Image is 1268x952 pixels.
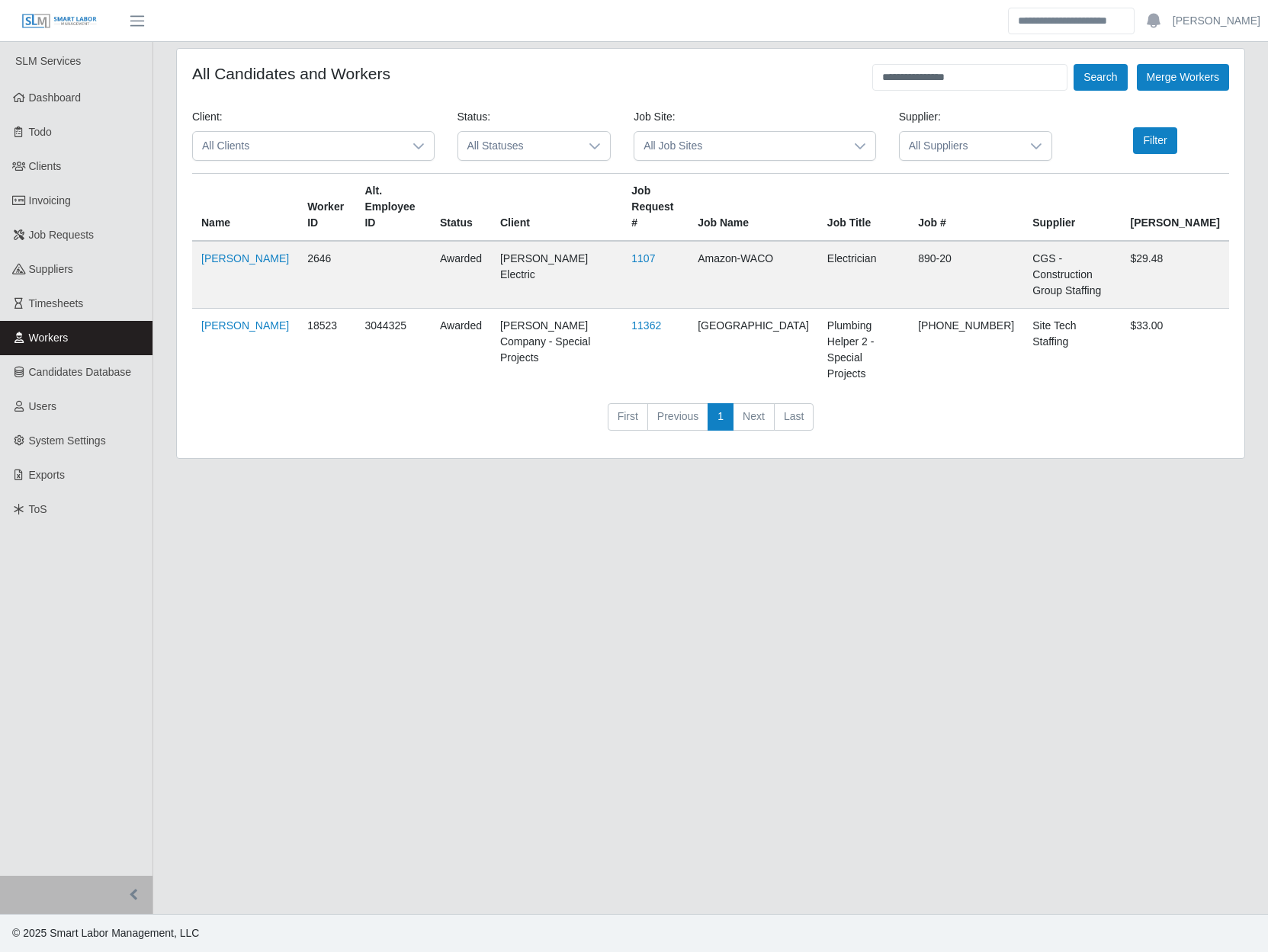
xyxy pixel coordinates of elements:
span: Todo [29,126,52,138]
th: Job # [909,174,1023,242]
td: [PERSON_NAME] Electric [491,241,622,309]
label: Status: [457,109,491,125]
input: Search [1008,8,1135,34]
span: All Clients [193,132,403,160]
th: Name [192,174,298,242]
label: Job Site: [634,109,675,125]
th: Supplier [1023,174,1121,242]
label: Supplier: [899,109,941,125]
label: Client: [192,109,223,125]
td: 2646 [298,241,355,309]
span: Suppliers [29,263,73,275]
td: Site Tech Staffing [1023,309,1121,392]
nav: pagination [192,403,1229,443]
th: Job Title [818,174,909,242]
span: All Statuses [458,132,580,160]
span: Users [29,400,57,412]
td: 890-20 [909,241,1023,309]
a: 1 [708,403,734,431]
th: Status [431,174,491,242]
th: Job Name [689,174,818,242]
span: Workers [29,332,69,344]
td: [PHONE_NUMBER] [909,309,1023,392]
th: Job Request # [622,174,689,242]
a: 11362 [631,319,661,332]
td: awarded [431,309,491,392]
span: System Settings [29,434,106,447]
span: SLM Services [15,55,81,67]
td: [PERSON_NAME] Company - Special Projects [491,309,622,392]
span: All Job Sites [634,132,845,160]
td: 18523 [298,309,355,392]
td: $29.48 [1121,241,1229,309]
a: 1107 [631,252,655,264]
span: All Suppliers [900,132,1022,160]
button: Search [1074,64,1127,91]
span: Job Requests [29,229,95,241]
button: Filter [1133,127,1177,154]
span: Candidates Database [29,366,132,378]
a: [PERSON_NAME] [1173,13,1260,29]
td: [GEOGRAPHIC_DATA] [689,309,818,392]
th: [PERSON_NAME] [1121,174,1229,242]
span: Dashboard [29,91,82,104]
span: ToS [29,503,47,515]
th: Client [491,174,622,242]
h4: All Candidates and Workers [192,64,390,83]
td: awarded [431,241,491,309]
a: [PERSON_NAME] [201,252,289,264]
th: Worker ID [298,174,355,242]
button: Merge Workers [1137,64,1229,91]
span: Clients [29,160,62,172]
td: 3044325 [355,309,430,392]
span: Exports [29,469,65,481]
td: CGS - Construction Group Staffing [1023,241,1121,309]
span: Invoicing [29,194,71,207]
td: $33.00 [1121,309,1229,392]
a: [PERSON_NAME] [201,319,289,332]
td: Electrician [818,241,909,309]
td: Plumbing Helper 2 - Special Projects [818,309,909,392]
img: SLM Logo [21,13,98,30]
th: Alt. Employee ID [355,174,430,242]
span: © 2025 Smart Labor Management, LLC [12,927,199,939]
td: Amazon-WACO [689,241,818,309]
span: Timesheets [29,297,84,309]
